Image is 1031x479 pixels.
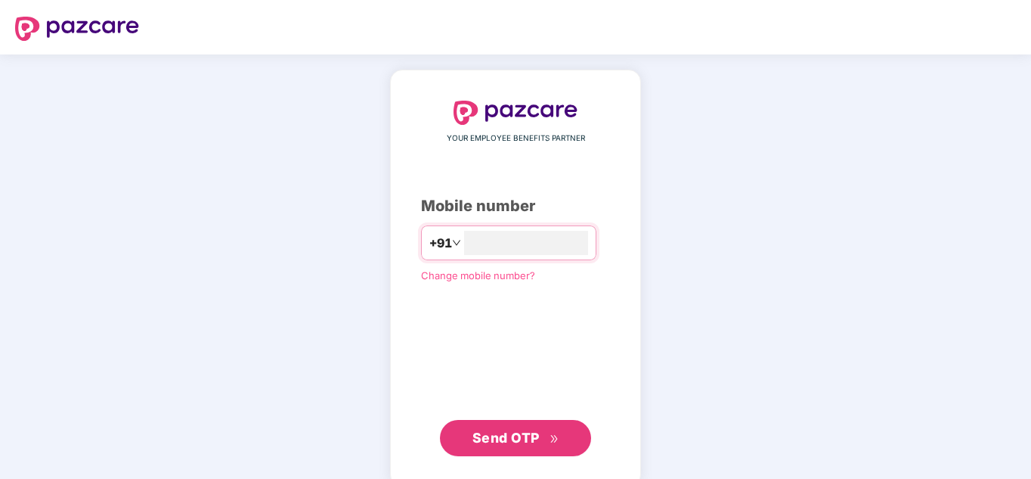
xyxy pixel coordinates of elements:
span: +91 [429,234,452,253]
span: Send OTP [472,430,540,446]
a: Change mobile number? [421,269,535,281]
span: down [452,238,461,247]
div: Mobile number [421,194,610,218]
span: YOUR EMPLOYEE BENEFITS PARTNER [447,132,585,145]
img: logo [15,17,139,41]
button: Send OTPdouble-right [440,420,591,456]
img: logo [454,101,577,125]
span: double-right [550,434,559,444]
